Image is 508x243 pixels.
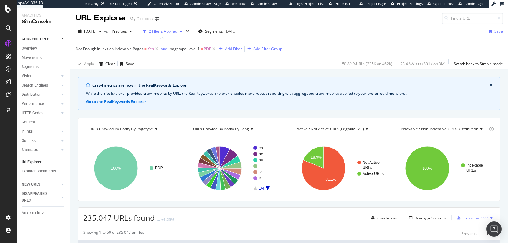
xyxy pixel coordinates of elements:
[259,170,262,174] text: lv
[109,1,132,6] div: Viz Debugger:
[22,147,59,153] a: Sitemaps
[369,213,398,223] button: Create alert
[415,215,446,221] div: Manage Columns
[342,61,392,66] div: 50.89 % URLs ( 235K on 462K )
[259,158,263,162] text: hu
[259,176,261,180] text: fr
[22,159,66,165] a: Url Explorer
[97,59,115,69] button: Clear
[401,126,478,132] span: Indexable / Non-Indexable URLs distribution
[427,1,454,6] a: Open in dev
[363,171,384,176] text: Active URLs
[22,168,56,175] div: Explorer Bookmarks
[161,217,174,222] div: +1.25%
[140,26,185,37] button: 2 Filters Applied
[109,26,135,37] button: Previous
[204,45,211,53] span: PDP
[245,45,282,53] button: Add Filter Group
[76,46,144,52] span: Not Enough Inlinks on Indexable Pages
[253,46,282,52] div: Add Filter Group
[257,1,284,6] span: Admin Crawl List
[118,59,134,69] button: Save
[22,119,66,126] a: Content
[22,101,44,107] div: Performance
[105,61,115,66] div: Clear
[192,124,282,134] h4: URLs Crawled By Botify By lang
[205,29,223,34] span: Segments
[395,141,494,196] svg: A chart.
[217,45,242,53] button: Add Filter
[161,46,167,52] div: and
[400,61,446,66] div: 23.4 % Visits ( 801K on 3M )
[22,54,42,61] div: Movements
[329,1,355,6] a: Projects List
[22,45,37,52] div: Overview
[291,141,390,196] svg: A chart.
[88,124,178,134] h4: URLs Crawled By Botify By pagetype
[22,181,59,188] a: NEW URLS
[83,212,155,223] span: 235,047 URLs found
[109,29,127,34] span: Previous
[83,141,183,196] svg: A chart.
[259,164,261,168] text: lt
[22,13,65,18] div: Analytics
[22,168,66,175] a: Explorer Bookmarks
[225,46,242,52] div: Add Filter
[461,231,477,236] div: Previous
[155,17,159,21] div: arrow-right-arrow-left
[296,124,386,134] h4: Active / Not Active URLs
[84,29,97,34] span: 2025 Aug. 5th
[147,1,180,6] a: Open Viz Editor
[22,128,33,135] div: Inlinks
[259,186,264,191] text: 1/4
[83,1,100,6] div: ReadOnly:
[144,46,147,52] span: =
[451,59,503,69] button: Switch back to Simple mode
[22,181,40,188] div: NEW URLS
[259,146,263,150] text: ch
[463,215,488,221] div: Export as CSV
[486,26,503,37] button: Save
[466,168,476,173] text: URLs
[465,1,484,6] span: Admin Page
[190,1,221,6] span: Admin Crawl Page
[259,152,263,156] text: be
[225,29,236,34] div: [DATE]
[22,137,59,144] a: Outlinks
[22,119,35,126] div: Content
[126,61,134,66] div: Save
[461,230,477,237] button: Previous
[130,16,153,22] div: My Origines
[148,45,154,53] span: Yes
[22,128,59,135] a: Inlinks
[104,29,109,34] span: vs
[22,110,43,116] div: HTTP Codes
[170,46,200,52] span: pagetype Level 1
[325,177,336,182] text: 81.1%
[225,1,246,6] a: Webflow
[494,29,503,34] div: Save
[22,147,38,153] div: Sitemaps
[22,18,65,25] div: SiteCrawler
[22,45,66,52] a: Overview
[22,101,59,107] a: Performance
[22,110,59,116] a: HTTP Codes
[363,165,372,170] text: URLs
[377,215,398,221] div: Create alert
[187,141,286,196] div: A chart.
[22,64,66,70] a: Segments
[335,1,355,6] span: Projects List
[196,26,239,37] button: Segments[DATE]
[442,13,503,24] input: Find a URL
[154,1,180,6] span: Open Viz Editor
[231,1,246,6] span: Webflow
[86,91,492,96] div: While the Site Explorer provides crawl metrics by URL, the RealKeywords Explorer enables more rob...
[92,82,490,88] div: Crawl metrics are now in the RealKeywords Explorer
[76,26,104,37] button: [DATE]
[83,230,144,237] div: Showing 1 to 50 of 235,047 entries
[297,126,364,132] span: Active / Not Active URLs (organic - all)
[289,1,324,6] a: Logs Projects List
[454,61,503,66] div: Switch back to Simple mode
